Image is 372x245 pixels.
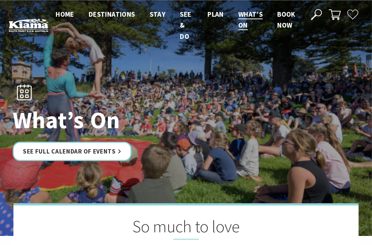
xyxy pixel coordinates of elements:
[207,10,224,19] span: Plan
[50,216,322,240] h2: So much to love
[13,142,132,161] a: See Full Calendar of Events
[238,10,263,29] span: What’s On
[48,9,303,42] nav: Main Menu
[13,107,218,133] h1: What’s On
[180,10,191,41] span: See & Do
[89,10,135,19] span: Destinations
[150,10,166,19] span: Stay
[56,10,74,19] span: Home
[277,10,295,29] span: Book now
[9,19,48,32] img: Kiama Logo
